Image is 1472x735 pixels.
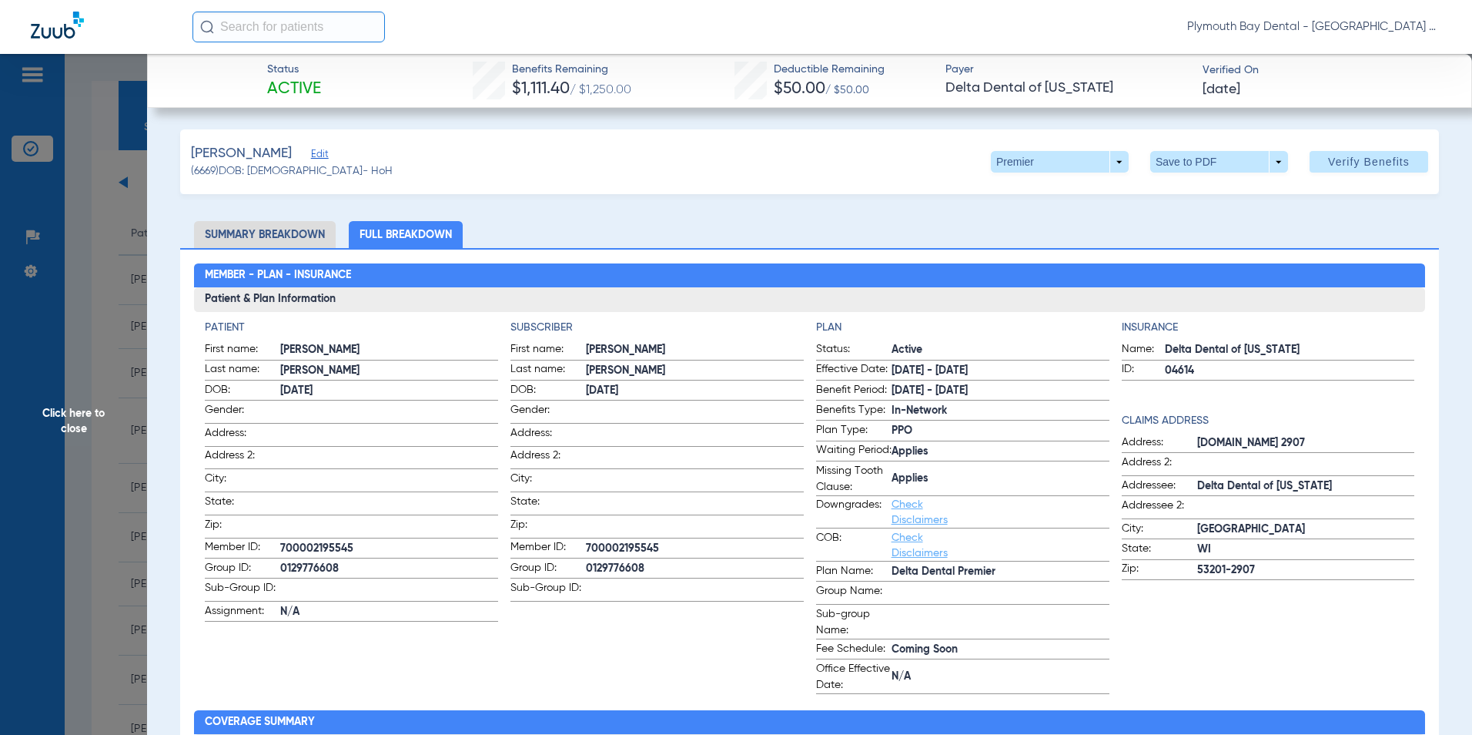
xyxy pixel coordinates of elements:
[280,383,498,399] span: [DATE]
[280,604,498,620] span: N/A
[816,463,892,495] span: Missing Tooth Clause:
[991,151,1129,173] button: Premier
[1122,361,1165,380] span: ID:
[1122,435,1197,453] span: Address:
[510,517,586,538] span: Zip:
[892,403,1109,419] span: In-Network
[205,471,280,492] span: City:
[1122,320,1415,336] app-breakdown-title: Insurance
[267,62,321,78] span: Status
[205,361,280,380] span: Last name:
[892,342,1109,358] span: Active
[892,499,948,525] a: Check Disclaimers
[194,221,336,248] li: Summary Breakdown
[205,539,280,558] span: Member ID:
[1310,151,1428,173] button: Verify Benefits
[191,163,393,180] span: (6669) DOB: [DEMOGRAPHIC_DATA] - HoH
[1203,80,1240,99] span: [DATE]
[816,402,892,421] span: Benefits Type:
[1197,478,1415,495] span: Delta Dental of [US_STATE]
[1122,413,1415,429] h4: Claims Address
[510,425,586,446] span: Address:
[816,530,892,561] span: COB:
[945,79,1189,98] span: Delta Dental of [US_STATE]
[816,497,892,528] span: Downgrades:
[205,425,280,446] span: Address:
[1122,541,1197,559] span: State:
[892,642,1109,658] span: Coming Soon
[816,422,892,441] span: Plan Type:
[31,12,84,39] img: Zuub Logo
[816,341,892,360] span: Status:
[1328,156,1410,168] span: Verify Benefits
[510,341,586,360] span: First name:
[510,361,586,380] span: Last name:
[510,560,586,579] span: Group ID:
[586,541,804,557] span: 700002195545
[1122,341,1165,360] span: Name:
[586,342,804,358] span: [PERSON_NAME]
[892,383,1109,399] span: [DATE] - [DATE]
[280,541,498,557] span: 700002195545
[892,423,1109,439] span: PPO
[774,81,825,97] span: $50.00
[586,363,804,379] span: [PERSON_NAME]
[892,564,1109,580] span: Delta Dental Premier
[825,85,869,96] span: / $50.00
[510,539,586,558] span: Member ID:
[1203,62,1447,79] span: Verified On
[205,603,280,622] span: Assignment:
[816,320,1109,336] h4: Plan
[191,144,292,163] span: [PERSON_NAME]
[1122,455,1197,475] span: Address 2:
[1165,363,1415,379] span: 04614
[816,382,892,401] span: Benefit Period:
[280,342,498,358] span: [PERSON_NAME]
[1197,542,1415,558] span: WI
[1122,561,1197,579] span: Zip:
[1395,661,1472,735] iframe: Chat Widget
[1187,19,1441,35] span: Plymouth Bay Dental - [GEOGRAPHIC_DATA] Dental
[205,320,498,336] h4: Patient
[510,402,586,423] span: Gender:
[205,517,280,538] span: Zip:
[816,641,892,659] span: Fee Schedule:
[512,81,570,97] span: $1,111.40
[1122,521,1197,539] span: City:
[205,580,280,601] span: Sub-Group ID:
[570,84,631,96] span: / $1,250.00
[510,580,586,601] span: Sub-Group ID:
[280,363,498,379] span: [PERSON_NAME]
[510,471,586,492] span: City:
[586,383,804,399] span: [DATE]
[1150,151,1288,173] button: Save to PDF
[816,563,892,582] span: Plan Name:
[816,361,892,380] span: Effective Date:
[205,560,280,579] span: Group ID:
[192,12,385,42] input: Search for patients
[816,442,892,461] span: Waiting Period:
[311,149,325,163] span: Edit
[510,320,804,336] h4: Subscriber
[205,382,280,401] span: DOB:
[194,710,1426,735] h2: Coverage Summary
[194,287,1426,312] h3: Patient & Plan Information
[945,62,1189,78] span: Payer
[892,363,1109,379] span: [DATE] - [DATE]
[1197,435,1415,451] span: [DOMAIN_NAME] 2907
[892,444,1109,460] span: Applies
[205,402,280,423] span: Gender:
[280,561,498,577] span: 0129776608
[200,20,214,34] img: Search Icon
[816,661,892,693] span: Office Effective Date:
[816,583,892,604] span: Group Name:
[1165,342,1415,358] span: Delta Dental of [US_STATE]
[816,606,892,639] span: Sub-group Name:
[892,471,1109,487] span: Applies
[205,448,280,468] span: Address 2:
